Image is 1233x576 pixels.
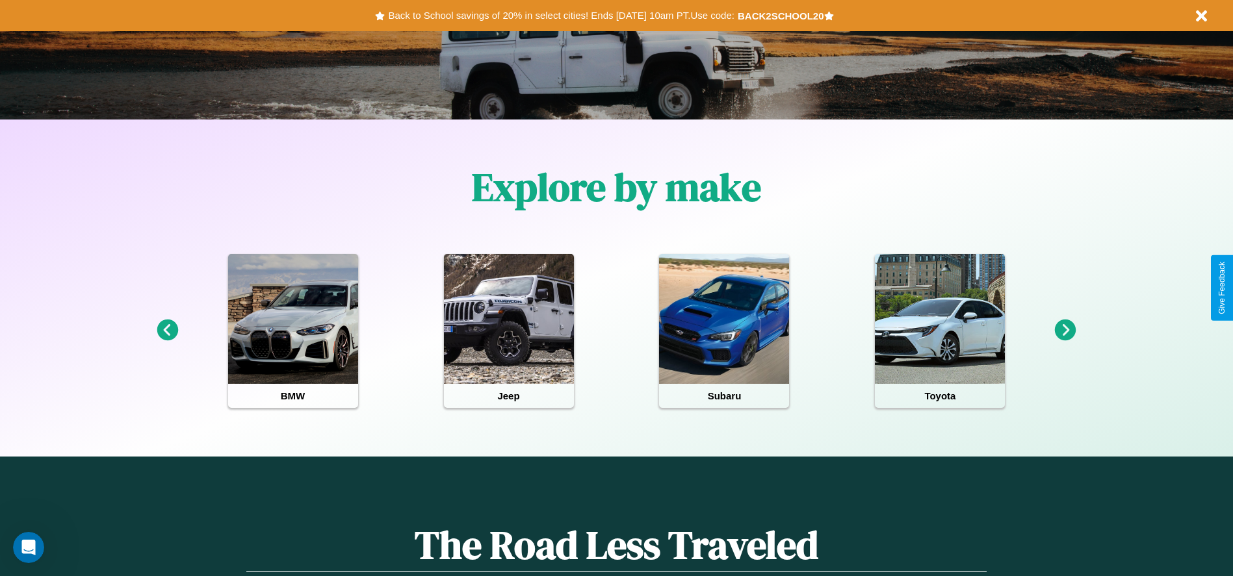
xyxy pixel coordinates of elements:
[738,10,824,21] b: BACK2SCHOOL20
[659,384,789,408] h4: Subaru
[13,532,44,563] iframe: Intercom live chat
[385,6,737,25] button: Back to School savings of 20% in select cities! Ends [DATE] 10am PT.Use code:
[228,384,358,408] h4: BMW
[1217,262,1227,314] div: Give Feedback
[246,518,986,572] h1: The Road Less Traveled
[875,384,1005,408] h4: Toyota
[472,160,761,214] h1: Explore by make
[444,384,574,408] h4: Jeep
